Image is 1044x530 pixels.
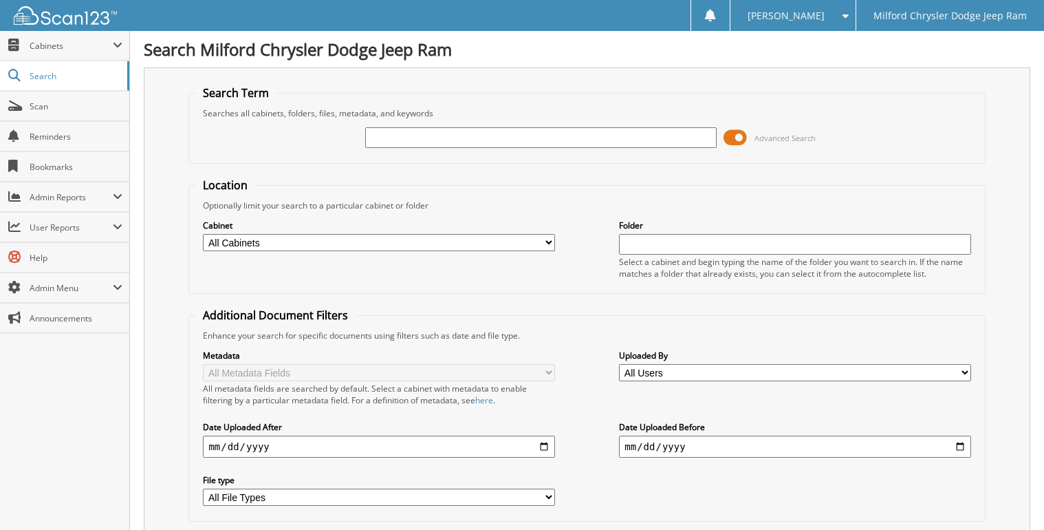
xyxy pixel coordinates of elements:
legend: Search Term [196,85,276,100]
img: scan123-logo-white.svg [14,6,117,25]
input: start [203,436,554,458]
span: Advanced Search [754,133,816,143]
div: All metadata fields are searched by default. Select a cabinet with metadata to enable filtering b... [203,383,554,406]
span: Announcements [30,312,122,324]
span: Milford Chrysler Dodge Jeep Ram [873,12,1027,20]
label: Metadata [203,350,554,361]
input: end [619,436,970,458]
label: Uploaded By [619,350,970,361]
legend: Location [196,178,254,193]
span: Search [30,70,120,82]
label: Folder [619,220,970,231]
div: Searches all cabinets, folders, files, metadata, and keywords [196,107,977,119]
span: User Reports [30,222,113,233]
span: Admin Reports [30,191,113,203]
legend: Additional Document Filters [196,308,355,323]
div: Select a cabinet and begin typing the name of the folder you want to search in. If the name match... [619,256,970,279]
span: Reminders [30,131,122,142]
a: here [475,394,493,406]
h1: Search Milford Chrysler Dodge Jeep Ram [144,38,1030,61]
span: Cabinets [30,40,113,52]
label: Date Uploaded Before [619,421,970,433]
div: Enhance your search for specific documents using filters such as date and file type. [196,330,977,341]
span: Scan [30,100,122,112]
div: Optionally limit your search to a particular cabinet or folder [196,200,977,211]
span: [PERSON_NAME] [748,12,825,20]
span: Bookmarks [30,161,122,173]
label: Date Uploaded After [203,421,554,433]
label: Cabinet [203,220,554,231]
span: Help [30,252,122,264]
span: Admin Menu [30,282,113,294]
label: File type [203,474,554,486]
